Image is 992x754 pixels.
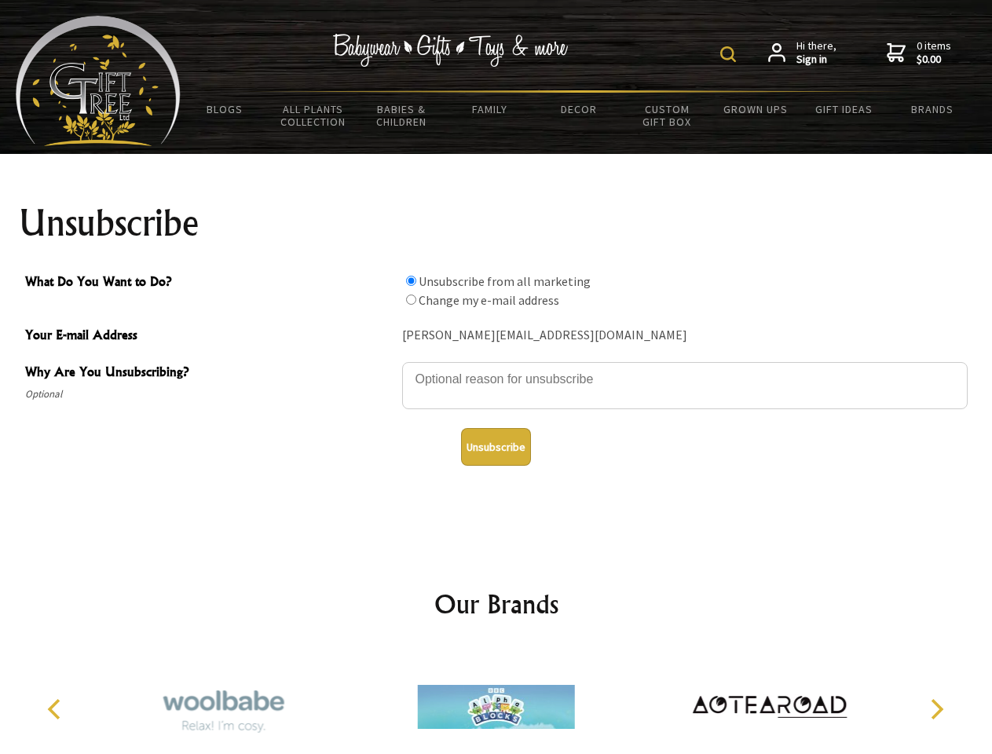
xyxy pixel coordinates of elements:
span: Why Are You Unsubscribing? [25,362,394,385]
a: BLOGS [181,93,269,126]
button: Unsubscribe [461,428,531,466]
strong: Sign in [796,53,836,67]
a: Family [446,93,535,126]
textarea: Why Are You Unsubscribing? [402,362,968,409]
span: 0 items [917,38,951,67]
strong: $0.00 [917,53,951,67]
a: Grown Ups [711,93,800,126]
div: [PERSON_NAME][EMAIL_ADDRESS][DOMAIN_NAME] [402,324,968,348]
img: Babywear - Gifts - Toys & more [333,34,569,67]
img: product search [720,46,736,62]
a: Babies & Children [357,93,446,138]
a: Brands [888,93,977,126]
input: What Do You Want to Do? [406,295,416,305]
input: What Do You Want to Do? [406,276,416,286]
span: What Do You Want to Do? [25,272,394,295]
span: Your E-mail Address [25,325,394,348]
label: Change my e-mail address [419,292,559,308]
img: Babyware - Gifts - Toys and more... [16,16,181,146]
h2: Our Brands [31,585,961,623]
span: Optional [25,385,394,404]
button: Previous [39,692,74,727]
a: Gift Ideas [800,93,888,126]
a: 0 items$0.00 [887,39,951,67]
a: All Plants Collection [269,93,358,138]
label: Unsubscribe from all marketing [419,273,591,289]
a: Hi there,Sign in [768,39,836,67]
a: Custom Gift Box [623,93,712,138]
span: Hi there, [796,39,836,67]
h1: Unsubscribe [19,204,974,242]
button: Next [919,692,954,727]
a: Decor [534,93,623,126]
